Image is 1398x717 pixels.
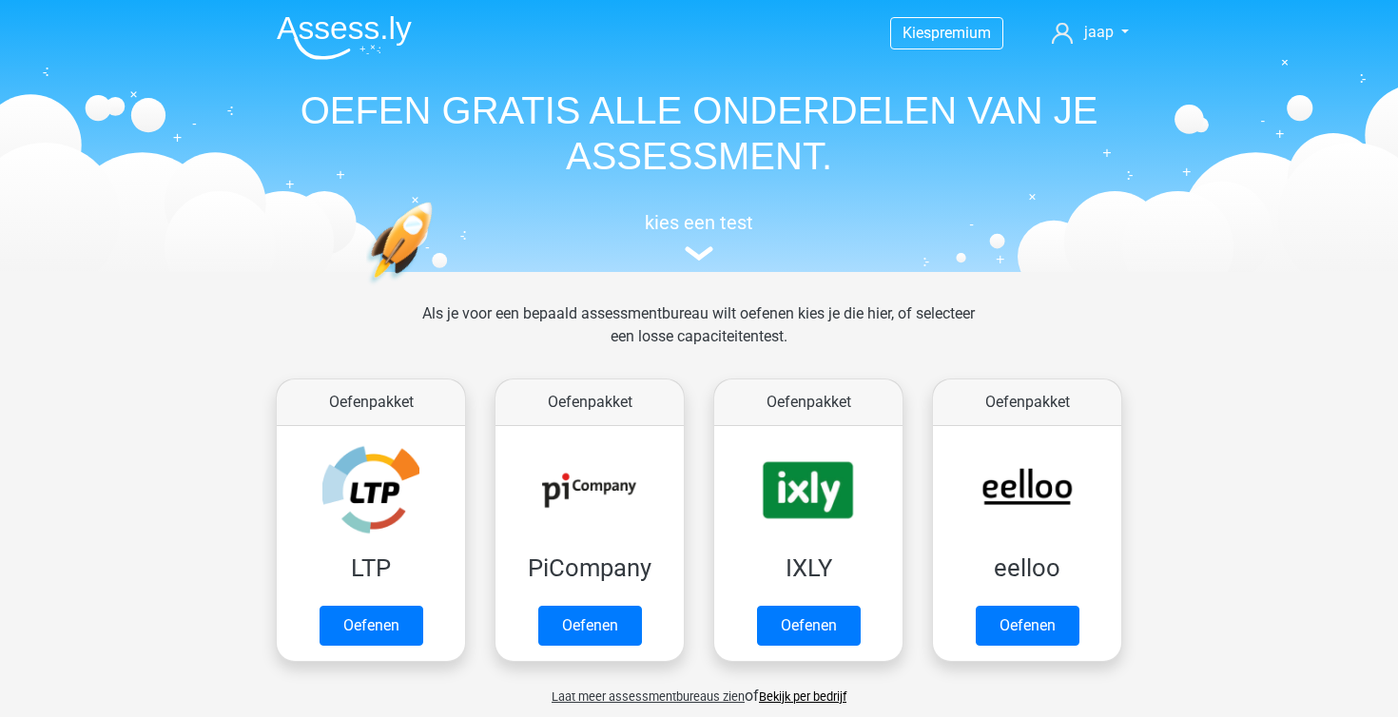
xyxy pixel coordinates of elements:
[262,669,1136,707] div: of
[931,24,991,42] span: premium
[976,606,1079,646] a: Oefenen
[891,20,1002,46] a: Kiespremium
[685,246,713,261] img: assessment
[262,87,1136,179] h1: OEFEN GRATIS ALLE ONDERDELEN VAN JE ASSESSMENT.
[903,24,931,42] span: Kies
[538,606,642,646] a: Oefenen
[1044,21,1136,44] a: jaap
[407,302,990,371] div: Als je voor een bepaald assessmentbureau wilt oefenen kies je die hier, of selecteer een losse ca...
[757,606,861,646] a: Oefenen
[366,202,506,374] img: oefenen
[277,15,412,60] img: Assessly
[759,689,846,704] a: Bekijk per bedrijf
[1084,23,1114,41] span: jaap
[262,211,1136,234] h5: kies een test
[552,689,745,704] span: Laat meer assessmentbureaus zien
[320,606,423,646] a: Oefenen
[262,211,1136,262] a: kies een test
